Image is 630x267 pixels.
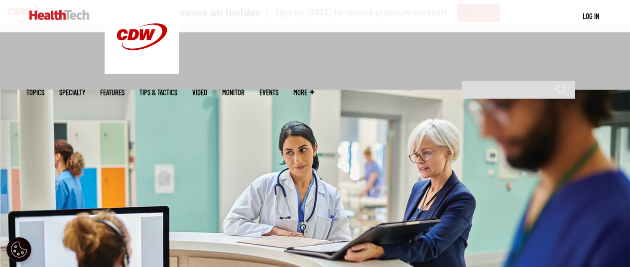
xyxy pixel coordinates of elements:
[583,11,599,20] a: Log in
[59,89,85,96] span: Specialty
[192,89,207,96] a: Video
[139,89,177,96] a: Tips & Tactics
[259,89,278,96] a: Events
[6,237,31,262] div: Cookie Settings
[26,89,44,96] span: Topics
[583,11,599,21] div: User menu
[100,89,125,96] a: Features
[105,66,179,76] a: CDW
[293,89,314,96] span: More
[222,89,245,96] a: MonITor
[29,10,90,20] img: Home
[6,237,31,262] button: Open Preferences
